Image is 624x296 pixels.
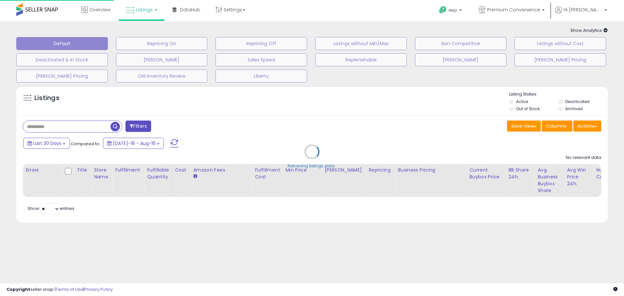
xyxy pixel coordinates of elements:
[487,6,540,13] span: Premium Convenience
[116,37,208,50] button: Repricing On
[215,70,307,83] button: Liberty
[16,70,108,83] button: [PERSON_NAME] Pricing
[6,287,113,293] div: seller snap | |
[570,27,608,33] span: Show Analytics
[439,6,447,14] i: Get Help
[136,6,153,13] span: Listings
[56,286,83,292] a: Terms of Use
[555,6,607,21] a: Hi [PERSON_NAME]
[514,53,606,66] button: [PERSON_NAME] Pricing
[116,53,208,66] button: [PERSON_NAME]
[288,163,336,169] div: Retrieving listings data..
[415,37,507,50] button: Non Competitive
[564,6,603,13] span: Hi [PERSON_NAME]
[84,286,113,292] a: Privacy Policy
[180,6,200,13] span: DataHub
[448,7,457,13] span: Help
[315,53,407,66] button: Replenishable
[116,70,208,83] button: Old Inventory Review
[514,37,606,50] button: Listings without Cost
[315,37,407,50] button: Listings without Min/Max
[215,37,307,50] button: Repricing Off
[215,53,307,66] button: Sales Speed
[434,1,468,21] a: Help
[89,6,110,13] span: Overview
[415,53,507,66] button: [PERSON_NAME]
[16,37,108,50] button: Default
[16,53,108,66] button: Deactivated & In Stock
[6,286,30,292] strong: Copyright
